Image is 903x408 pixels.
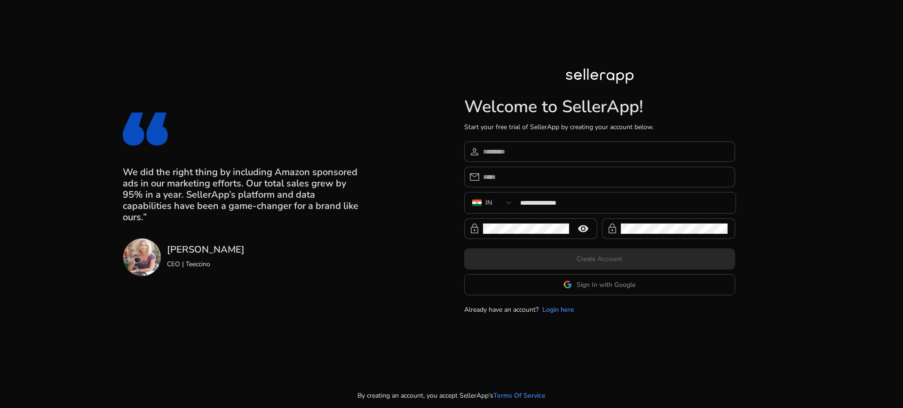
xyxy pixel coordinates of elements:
h3: [PERSON_NAME] [167,244,245,255]
h3: We did the right thing by including Amazon sponsored ads in our marketing efforts. Our total sale... [123,167,364,223]
span: person [469,146,480,157]
span: lock [607,223,618,234]
h1: Welcome to SellerApp! [464,97,735,117]
p: CEO | Teeccino [167,259,245,269]
span: email [469,171,480,183]
p: Already have an account? [464,305,539,315]
span: lock [469,223,480,234]
mat-icon: remove_red_eye [572,223,594,234]
p: Start your free trial of SellerApp by creating your account below. [464,122,735,132]
a: Terms Of Service [493,391,546,400]
a: Login here [542,305,574,315]
div: IN [485,198,492,208]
